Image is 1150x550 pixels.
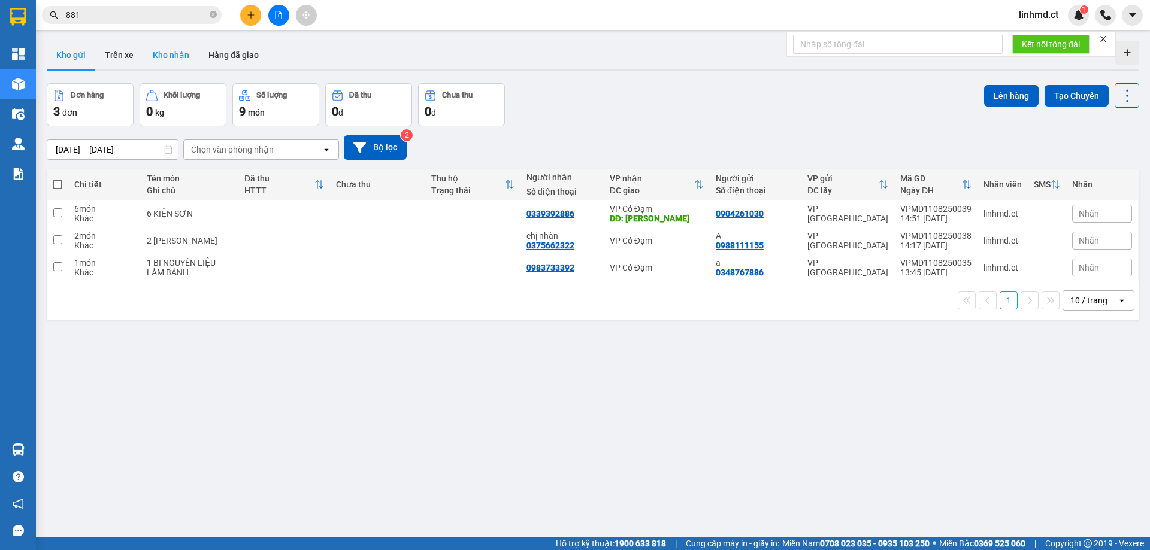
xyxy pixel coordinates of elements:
div: VPMD1108250035 [900,258,972,268]
div: Thu hộ [431,174,505,183]
sup: 2 [401,129,413,141]
span: Kết nối tổng đài [1022,38,1080,51]
span: search [50,11,58,19]
div: 14:17 [DATE] [900,241,972,250]
div: Tạo kho hàng mới [1115,41,1139,65]
span: Nhãn [1079,263,1099,272]
span: Miền Nam [782,537,930,550]
div: VP [GEOGRAPHIC_DATA] [807,231,888,250]
div: chị nhàn [526,231,598,241]
span: close-circle [210,10,217,21]
button: Lên hàng [984,85,1039,107]
div: Trạng thái [431,186,505,195]
button: aim [296,5,317,26]
button: Kho nhận [143,41,199,69]
div: Tên món [147,174,232,183]
div: Mã GD [900,174,962,183]
div: 0348767886 [716,268,764,277]
span: notification [13,498,24,509]
button: 1 [1000,291,1018,309]
button: Tạo Chuyến [1045,85,1109,107]
b: GỬI : VP [GEOGRAPHIC_DATA] [15,87,178,127]
div: A [716,231,795,241]
span: 0 [425,104,431,118]
div: Số điện thoại [526,187,598,196]
div: Nhãn [1072,180,1132,189]
span: linhmd.ct [1009,7,1068,22]
span: 9 [239,104,246,118]
button: Đã thu0đ [325,83,412,126]
button: file-add [268,5,289,26]
button: Hàng đã giao [199,41,268,69]
div: 1 BI NGUYÊN LIỆU LÀM BÁNH [147,258,232,277]
span: kg [155,108,164,117]
img: icon-new-feature [1073,10,1084,20]
button: Số lượng9món [232,83,319,126]
div: Khác [74,214,134,223]
div: VP Cổ Đạm [610,236,704,245]
button: Khối lượng0kg [140,83,226,126]
span: Nhãn [1079,209,1099,218]
span: 0 [146,104,153,118]
div: 10 / trang [1070,294,1107,306]
img: dashboard-icon [12,48,25,60]
div: 0375662322 [526,241,574,250]
input: Tìm tên, số ĐT hoặc mã đơn [66,8,207,22]
div: Chọn văn phòng nhận [191,144,274,156]
div: Nhân viên [983,180,1022,189]
div: Chưa thu [336,180,419,189]
button: Trên xe [95,41,143,69]
div: 0988111155 [716,241,764,250]
span: aim [302,11,310,19]
span: copyright [1084,539,1092,548]
div: linhmd.ct [983,236,1022,245]
img: warehouse-icon [12,138,25,150]
span: 3 [53,104,60,118]
strong: 0369 525 060 [974,539,1025,548]
div: Số điện thoại [716,186,795,195]
strong: 0708 023 035 - 0935 103 250 [820,539,930,548]
th: Toggle SortBy [801,169,894,200]
div: SMS [1034,180,1051,189]
sup: 1 [1080,5,1088,14]
div: Khối lượng [164,91,200,99]
th: Toggle SortBy [1028,169,1066,200]
th: Toggle SortBy [894,169,978,200]
span: đ [338,108,343,117]
button: Chưa thu0đ [418,83,505,126]
div: 14:51 [DATE] [900,214,972,223]
input: Nhập số tổng đài [793,35,1003,54]
span: đ [431,108,436,117]
div: Số lượng [256,91,287,99]
input: Select a date range. [47,140,178,159]
span: close-circle [210,11,217,18]
th: Toggle SortBy [238,169,330,200]
div: 6 món [74,204,134,214]
img: logo-vxr [10,8,26,26]
img: warehouse-icon [12,443,25,456]
div: 0339392886 [526,209,574,218]
span: 0 [332,104,338,118]
img: logo.jpg [15,15,75,75]
div: Chưa thu [442,91,473,99]
div: Khác [74,268,134,277]
div: 2 THÙNG SƠN [147,236,232,245]
div: 1 món [74,258,134,268]
span: món [248,108,265,117]
span: Hỗ trợ kỹ thuật: [556,537,666,550]
div: VP Cổ Đạm [610,263,704,272]
div: Khác [74,241,134,250]
div: a [716,258,795,268]
button: Kết nối tổng đài [1012,35,1090,54]
div: Đã thu [349,91,371,99]
div: Ghi chú [147,186,232,195]
strong: 1900 633 818 [615,539,666,548]
button: Kho gửi [47,41,95,69]
div: ĐC lấy [807,186,879,195]
div: Người gửi [716,174,795,183]
svg: open [322,145,331,154]
span: plus [247,11,255,19]
div: Đã thu [244,174,314,183]
div: 0983733392 [526,263,574,272]
span: caret-down [1127,10,1138,20]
